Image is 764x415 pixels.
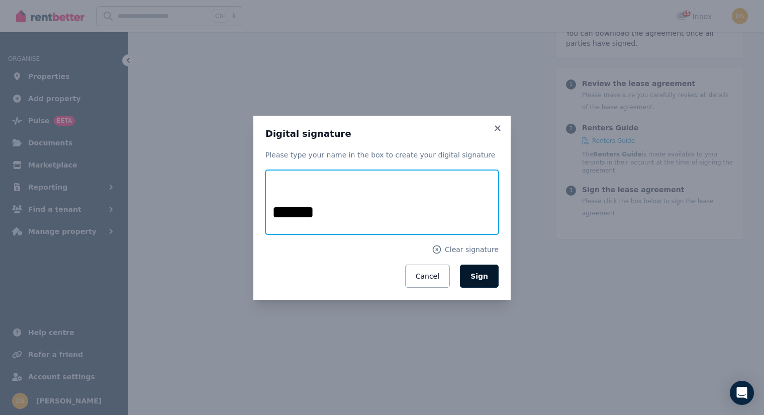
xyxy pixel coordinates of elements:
p: Please type your name in the box to create your digital signature [265,150,499,160]
span: Clear signature [445,244,499,255]
div: Open Intercom Messenger [730,381,754,405]
button: Cancel [405,265,450,288]
button: Sign [460,265,499,288]
span: Sign [470,272,488,280]
h3: Digital signature [265,128,499,140]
